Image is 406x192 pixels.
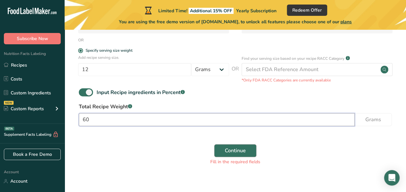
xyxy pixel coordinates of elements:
[4,101,14,105] div: NEW
[4,105,44,112] div: Custom Reports
[340,19,352,25] span: plans
[78,37,84,43] div: OR
[4,33,61,44] button: Subscribe Now
[236,8,276,14] span: Yearly Subscription
[232,65,239,83] span: OR
[78,63,191,76] input: Type your serving size here
[97,89,185,96] div: Input Recipe ingredients in Percent
[79,158,392,165] div: Fill in the required fields
[225,147,246,155] span: Continue
[242,56,344,61] p: Find your serving size based on your recipe RACC Category
[287,5,327,16] button: Redeem Offer
[189,8,234,14] span: Additional 15% OFF
[4,149,61,160] a: Book a Free Demo
[365,116,381,123] span: Grams
[292,7,322,14] span: Redeem Offer
[355,113,392,126] button: Grams
[86,48,132,53] div: Specify serving size weight
[79,103,392,111] label: Total Recipe Weight
[78,55,229,60] p: Add recipe serving size.
[384,170,400,186] div: Open Intercom Messenger
[143,6,276,14] div: Limited Time!
[246,66,318,73] div: Select FDA Reference Amount
[119,18,352,25] span: You are using the free demo version of [DOMAIN_NAME], to unlock all features please choose one of...
[214,144,256,157] button: Continue
[242,77,392,83] p: *Only FDA RACC Categories are currently available
[4,127,14,131] div: BETA
[17,35,48,42] span: Subscribe Now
